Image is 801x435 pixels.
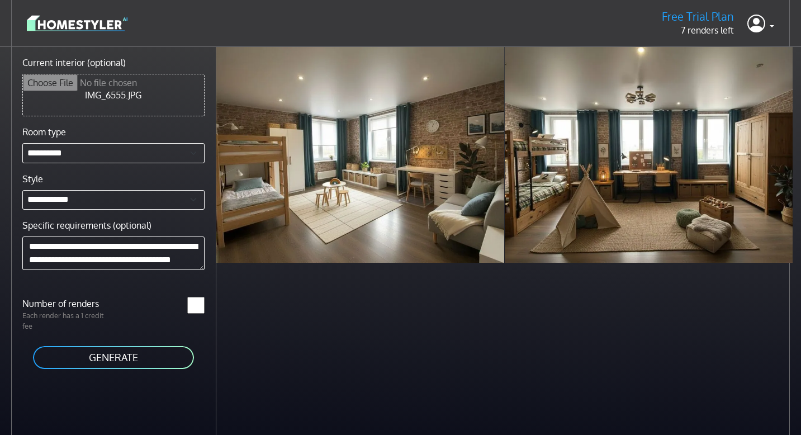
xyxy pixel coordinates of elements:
img: logo-3de290ba35641baa71223ecac5eacb59cb85b4c7fdf211dc9aaecaaee71ea2f8.svg [27,13,127,33]
h5: Free Trial Plan [662,10,734,23]
label: Style [22,172,43,186]
p: 7 renders left [662,23,734,37]
label: Current interior (optional) [22,56,126,69]
label: Room type [22,125,66,139]
button: GENERATE [32,345,195,370]
p: Each render has a 1 credit fee [16,310,113,332]
label: Number of renders [16,297,113,310]
label: Specific requirements (optional) [22,219,151,232]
